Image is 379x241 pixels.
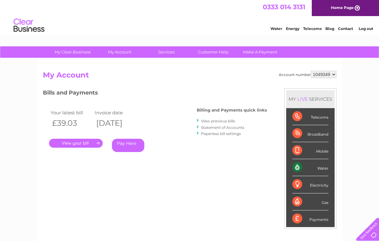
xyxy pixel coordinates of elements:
[43,71,336,82] h2: My Account
[197,108,267,112] h4: Billing and Payments quick links
[263,3,305,11] a: 0333 014 3131
[235,46,286,58] a: Make A Payment
[303,26,322,31] a: Telecoms
[270,26,282,31] a: Water
[13,16,45,35] img: logo.png
[141,46,192,58] a: Services
[201,131,241,136] a: Paperless bill settings
[47,46,98,58] a: My Clear Business
[292,176,328,193] div: Electricity
[49,117,93,129] th: £39.03
[94,46,145,58] a: My Account
[279,71,336,78] div: Account number
[93,117,138,129] th: [DATE]
[292,193,328,210] div: Gas
[292,142,328,159] div: Mobile
[112,139,144,152] a: Pay Here
[292,159,328,176] div: Water
[286,26,299,31] a: Energy
[49,139,103,148] a: .
[359,26,373,31] a: Log out
[188,46,239,58] a: Customer Help
[201,119,235,123] a: View previous bills
[201,125,244,130] a: Statement of Accounts
[286,90,335,108] div: MY SERVICES
[325,26,334,31] a: Blog
[43,88,267,99] h3: Bills and Payments
[44,3,336,30] div: Clear Business is a trading name of Verastar Limited (registered in [GEOGRAPHIC_DATA] No. 3667643...
[292,108,328,125] div: Telecoms
[296,96,309,102] div: LIVE
[49,108,93,117] td: Your latest bill
[338,26,353,31] a: Contact
[292,210,328,227] div: Payments
[93,108,138,117] td: Invoice date
[292,125,328,142] div: Broadband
